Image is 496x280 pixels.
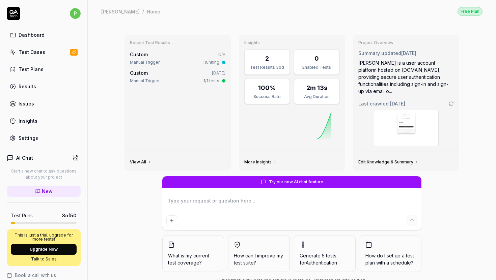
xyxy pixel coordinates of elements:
div: Avg Duration [298,94,335,100]
div: Home [147,8,160,15]
div: 100% [258,83,276,92]
span: 3 of 50 [62,212,77,219]
h5: Test Runs [11,213,33,219]
div: Manual Trigger [130,59,160,65]
h3: Insights [244,40,340,45]
span: What is my current test coverage? [168,252,218,266]
a: Edit Knowledge & Summary [358,159,419,165]
button: Generate 5 tests forAuthentication [294,236,356,272]
span: How do I set up a test plan with a schedule? [365,252,416,266]
span: Book a call with us [15,272,56,279]
div: Test Plans [19,66,44,73]
div: Test Results 30d [249,64,285,70]
button: How can I improve my test suite? [228,236,290,272]
div: Dashboard [19,31,45,38]
h3: Recent Test Results [130,40,225,45]
button: What is my current test coverage? [162,236,224,272]
span: New [42,188,53,195]
a: CustomN/AManual TriggerRunning [129,50,227,67]
div: Insights [19,117,37,124]
a: Custom[DATE]Manual Trigger1/1 tests [129,68,227,85]
a: Talk to Sales [11,256,77,262]
a: Settings [7,131,81,145]
span: Generate 5 tests for Authentication [300,253,337,266]
div: [PERSON_NAME] [101,8,140,15]
div: Running [203,59,219,65]
button: Upgrade Now [11,244,77,255]
a: Insights [7,114,81,127]
a: Dashboard [7,28,81,41]
a: Issues [7,97,81,110]
div: Success Rate [249,94,285,100]
p: Start a new chat to ask questions about your project [7,168,81,180]
a: Results [7,80,81,93]
a: Test Plans [7,63,81,76]
time: [DATE] [212,70,225,75]
h4: AI Chat [16,154,33,161]
time: [DATE] [390,101,405,106]
a: Go to crawling settings [448,101,454,106]
div: 0 [314,54,319,63]
span: How can I improve my test suite? [234,252,284,266]
span: Last crawled [358,100,405,107]
div: 2m 13s [306,83,327,92]
div: / [142,8,144,15]
button: p [70,7,81,20]
div: 1/1 tests [203,78,219,84]
span: Custom [130,52,148,57]
time: [DATE] [401,50,416,56]
span: Try our new AI chat feature [269,179,323,185]
a: Test Cases [7,45,81,59]
a: New [7,186,81,197]
div: Settings [19,134,38,142]
span: Custom [130,70,148,76]
img: Screenshot [374,110,438,146]
div: Test Cases [19,49,45,56]
span: p [70,8,81,19]
span: Summary updated [358,50,401,56]
button: Free Plan [458,7,483,16]
button: Add attachment [166,215,177,226]
div: [PERSON_NAME] is a user account platform hosted on [DOMAIN_NAME], providing secure user authentic... [358,59,454,95]
div: Results [19,83,36,90]
span: N/A [218,52,225,57]
button: How do I set up a test plan with a schedule? [360,236,421,272]
h3: Project Overview [358,40,454,45]
div: Manual Trigger [130,78,160,84]
a: Book a call with us [7,272,81,279]
p: This is just a trial, upgrade for more tests! [11,233,77,241]
div: Issues [19,100,34,107]
a: More Insights [244,159,277,165]
div: 2 [265,54,269,63]
div: Enabled Tests [298,64,335,70]
a: View All [130,159,151,165]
